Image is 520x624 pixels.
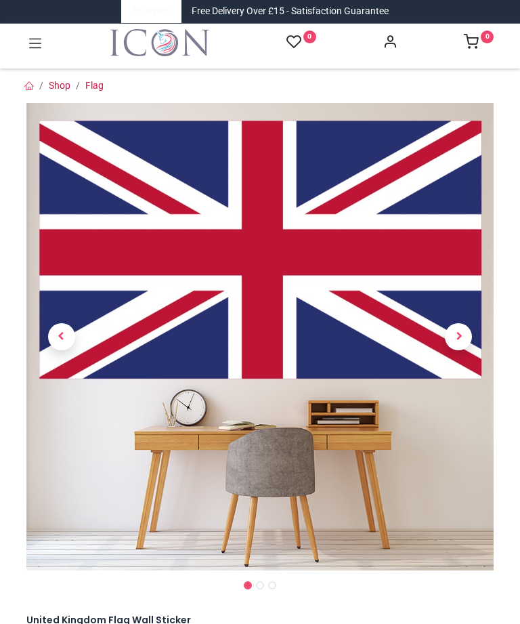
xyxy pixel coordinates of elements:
a: 0 [464,38,494,49]
a: 0 [286,34,316,51]
img: United Kingdom Flag Wall Sticker [26,103,494,570]
img: Icon Wall Stickers [110,29,209,56]
a: Logo of Icon Wall Stickers [110,29,209,56]
sup: 0 [481,30,494,43]
sup: 0 [303,30,316,43]
a: Trustpilot [131,5,171,18]
a: Shop [49,80,70,91]
a: Next [424,173,494,501]
span: Next [445,323,472,350]
div: Free Delivery Over £15 - Satisfaction Guarantee [192,5,389,18]
a: Account Info [383,38,397,49]
a: Previous [26,173,97,501]
a: Flag [85,80,104,91]
span: Previous [48,323,75,350]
